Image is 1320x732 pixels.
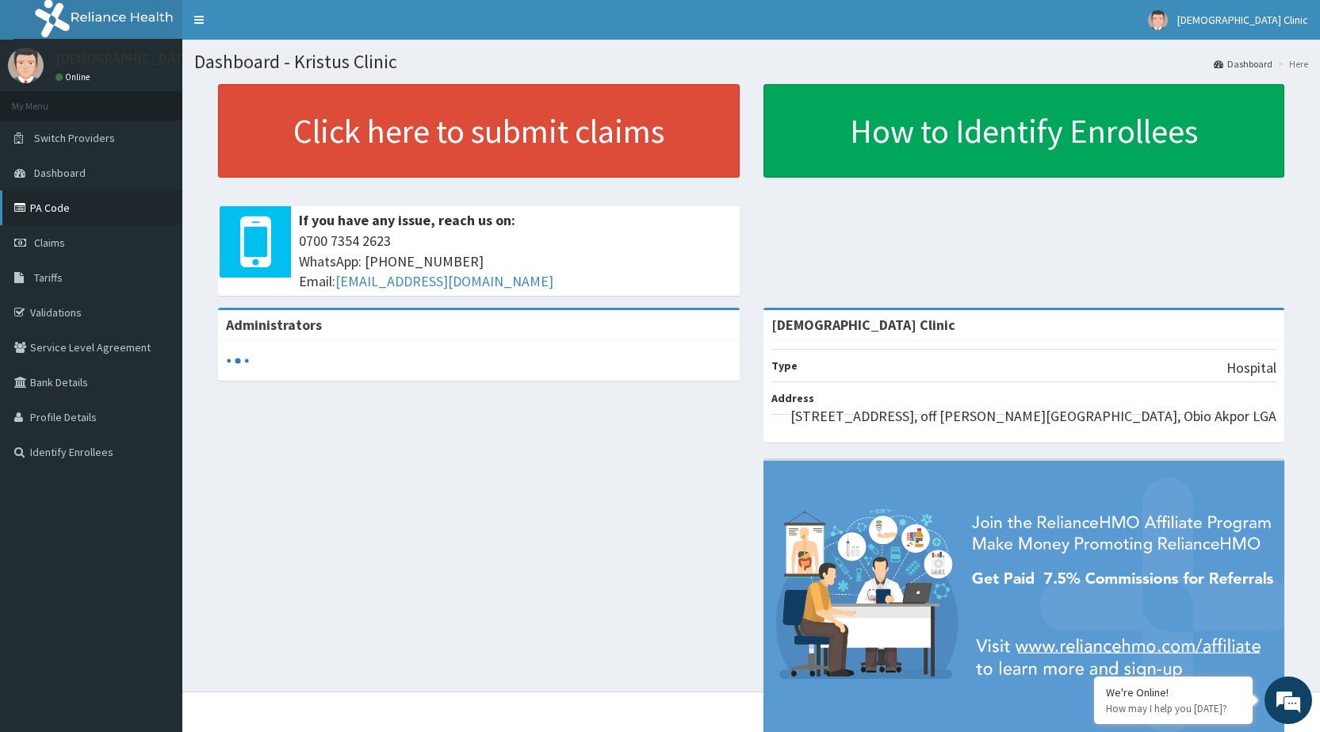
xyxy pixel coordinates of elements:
p: [STREET_ADDRESS], off [PERSON_NAME][GEOGRAPHIC_DATA], Obio Akpor LGA [790,406,1276,427]
b: Type [771,358,798,373]
b: If you have any issue, reach us on: [299,211,515,229]
img: User Image [1148,10,1168,30]
li: Here [1274,57,1308,71]
span: Switch Providers [34,131,115,145]
a: How to Identify Enrollees [763,84,1285,178]
a: [EMAIL_ADDRESS][DOMAIN_NAME] [335,272,553,290]
p: Hospital [1226,358,1276,378]
b: Administrators [226,316,322,334]
p: How may I help you today? [1106,702,1241,715]
a: Click here to submit claims [218,84,740,178]
b: Address [771,391,814,405]
a: Dashboard [1214,57,1272,71]
a: Online [55,71,94,82]
span: 0700 7354 2623 WhatsApp: [PHONE_NUMBER] Email: [299,231,732,292]
h1: Dashboard - Kristus Clinic [194,52,1308,72]
svg: audio-loading [226,349,250,373]
strong: [DEMOGRAPHIC_DATA] Clinic [771,316,955,334]
span: Tariffs [34,270,63,285]
p: [DEMOGRAPHIC_DATA] Clinic [55,52,232,66]
span: Claims [34,236,65,250]
span: [DEMOGRAPHIC_DATA] Clinic [1177,13,1308,27]
div: We're Online! [1106,685,1241,699]
img: User Image [8,48,44,83]
span: Dashboard [34,166,86,180]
